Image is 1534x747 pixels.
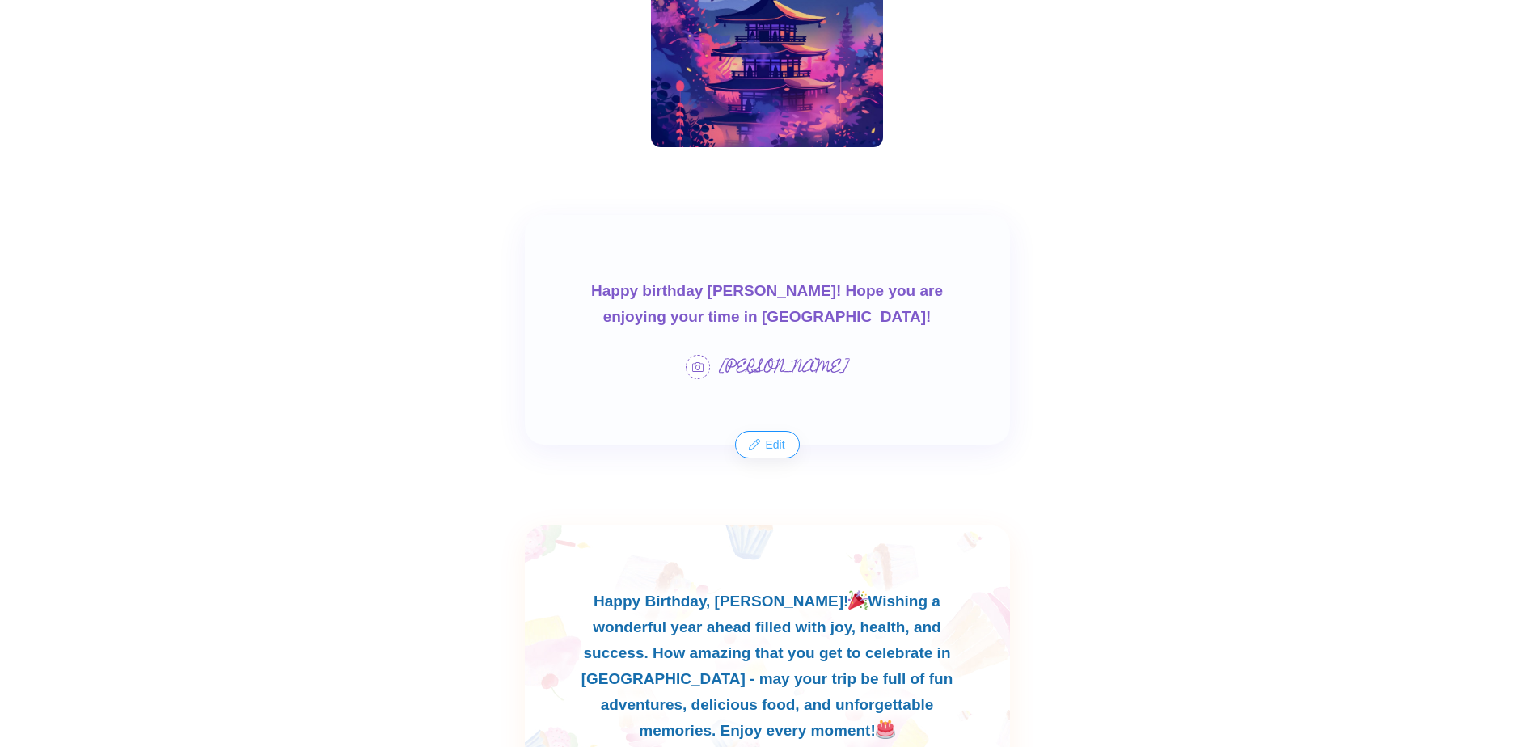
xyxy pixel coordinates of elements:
[876,720,895,739] img: 🎂
[736,432,797,458] button: Edit
[848,590,868,610] img: 🎉
[720,353,848,384] span: [PERSON_NAME]
[525,215,1010,445] div: Happy birthday [PERSON_NAME]! Hope you are enjoying your time in [GEOGRAPHIC_DATA]!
